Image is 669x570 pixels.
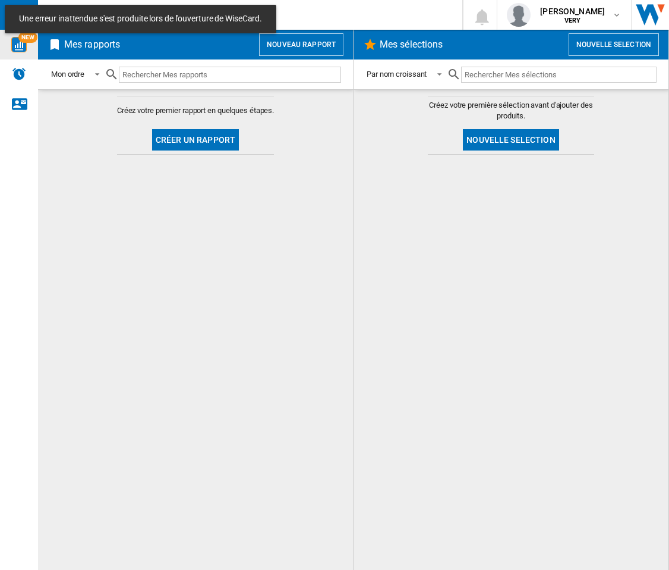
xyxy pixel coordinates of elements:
[62,33,122,56] h2: Mes rapports
[117,105,274,116] span: Créez votre premier rapport en quelques étapes.
[11,37,27,52] img: wise-card.svg
[428,100,594,121] span: Créez votre première sélection avant d'ajouter des produits.
[152,129,239,151] button: Créer un rapport
[259,33,343,56] button: Nouveau rapport
[15,13,266,25] span: Une erreur inattendue s'est produite lors de l'ouverture de WiseCard.
[377,33,445,56] h2: Mes sélections
[119,67,341,83] input: Rechercher Mes rapports
[12,67,26,81] img: alerts-logo.svg
[507,3,531,27] img: profile.jpg
[367,70,427,79] div: Par nom croissant
[569,33,659,56] button: Nouvelle selection
[564,17,581,24] b: VERY
[461,67,657,83] input: Rechercher Mes sélections
[540,5,605,17] span: [PERSON_NAME]
[51,70,84,79] div: Mon ordre
[463,129,559,151] button: Nouvelle selection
